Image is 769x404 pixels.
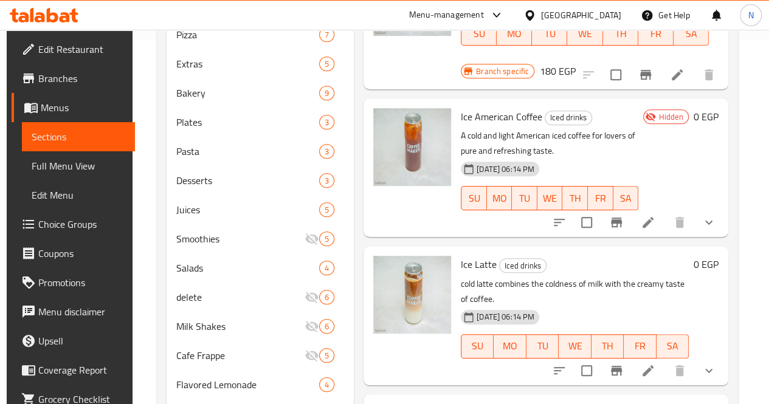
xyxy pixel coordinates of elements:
button: SA [613,186,639,210]
span: Pizza [176,27,319,42]
div: items [319,290,334,304]
button: TU [532,21,567,46]
span: Coverage Report [38,363,125,377]
span: MO [502,25,527,43]
span: 5 [320,58,334,70]
span: Select to update [574,210,599,235]
div: Plates [176,115,319,129]
span: Juices [176,202,319,217]
span: Iced drinks [545,111,591,125]
span: Milk Shakes [176,319,305,334]
span: MO [498,337,521,355]
a: Promotions [12,268,135,297]
a: Edit menu item [641,363,655,378]
img: Ice Latte [373,256,451,334]
span: [DATE] 06:14 PM [472,311,539,323]
span: SU [466,25,492,43]
a: Edit menu item [670,67,685,82]
div: items [319,377,334,392]
a: Edit Menu [22,180,135,210]
a: Coupons [12,239,135,268]
button: WE [537,186,563,210]
span: Edit Restaurant [38,42,125,56]
span: WE [542,190,558,207]
span: SA [618,190,634,207]
span: Pasta [176,144,319,159]
div: Extras5 [167,49,354,78]
button: delete [665,208,694,237]
span: Menus [41,100,125,115]
h6: 180 EGP [539,63,575,80]
button: MO [497,21,532,46]
span: delete [176,290,305,304]
span: Branch specific [471,66,534,77]
span: TH [596,337,619,355]
div: items [319,86,334,100]
span: Edit Menu [32,188,125,202]
button: TH [591,334,624,358]
svg: Inactive section [305,231,319,246]
span: Ice American Coffee [461,108,542,126]
span: Desserts [176,173,319,188]
span: TU [517,190,533,207]
button: MO [494,334,526,358]
span: 6 [320,292,334,303]
span: Hidden [653,111,688,123]
span: Choice Groups [38,217,125,231]
button: SU [461,186,487,210]
a: Sections [22,122,135,151]
a: Edit menu item [641,215,655,230]
div: Bakery9 [167,78,354,108]
div: items [319,27,334,42]
div: Iced drinks [545,111,592,125]
span: 5 [320,350,334,361]
button: show more [694,356,723,385]
div: items [319,173,334,188]
button: sort-choices [545,356,574,385]
a: Upsell [12,326,135,355]
span: MO [492,190,508,207]
div: Smoothies5 [167,224,354,253]
span: Full Menu View [32,159,125,173]
span: 7 [320,29,334,41]
a: Choice Groups [12,210,135,239]
button: FR [638,21,674,46]
span: 4 [320,379,334,391]
span: TH [608,25,633,43]
span: SA [661,337,684,355]
div: Milk Shakes6 [167,312,354,341]
button: MO [487,186,512,210]
div: items [319,348,334,363]
button: Branch-specific-item [602,208,631,237]
span: 3 [320,146,334,157]
div: items [319,231,334,246]
div: items [319,261,334,275]
h6: 0 EGP [694,256,719,273]
a: Full Menu View [22,151,135,180]
svg: Show Choices [702,215,716,230]
h6: 0 EGP [694,108,719,125]
span: Cafe Frappe [176,348,305,363]
span: 9 [320,87,334,99]
span: Smoothies [176,231,305,246]
div: items [319,144,334,159]
a: Coverage Report [12,355,135,385]
svg: Inactive section [305,319,319,334]
button: show more [694,208,723,237]
div: items [319,115,334,129]
span: TU [537,25,562,43]
span: TU [531,337,554,355]
span: FR [629,337,651,355]
span: 3 [320,117,334,128]
div: items [319,56,334,71]
button: WE [559,334,591,358]
div: Pizza7 [167,20,354,49]
button: sort-choices [545,208,574,237]
span: Iced drinks [500,259,546,273]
